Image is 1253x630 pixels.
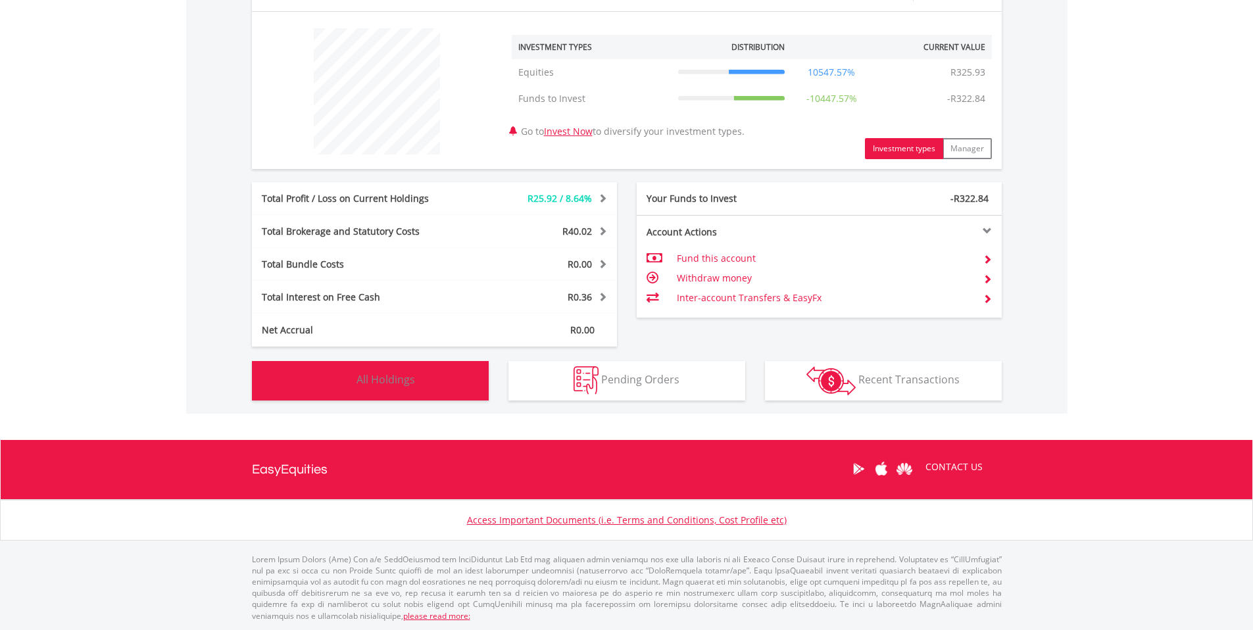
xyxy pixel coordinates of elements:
[731,41,785,53] div: Distribution
[252,554,1002,621] p: Lorem Ipsum Dolors (Ame) Con a/e SeddOeiusmod tem InciDiduntut Lab Etd mag aliquaen admin veniamq...
[512,85,672,112] td: Funds to Invest
[528,192,592,205] span: R25.92 / 8.64%
[865,138,943,159] button: Investment types
[847,448,870,489] a: Google Play
[943,138,992,159] button: Manager
[870,448,893,489] a: Apple
[601,372,679,387] span: Pending Orders
[637,226,820,239] div: Account Actions
[252,258,465,271] div: Total Bundle Costs
[403,610,470,621] a: please read more:
[872,35,992,59] th: Current Value
[252,440,328,499] a: EasyEquities
[467,514,787,526] a: Access Important Documents (i.e. Terms and Conditions, Cost Profile etc)
[806,366,856,395] img: transactions-zar-wht.png
[765,361,1002,400] button: Recent Transactions
[568,258,592,270] span: R0.00
[562,225,592,237] span: R40.02
[252,361,489,400] button: All Holdings
[574,366,599,395] img: pending_instructions-wht.png
[893,448,916,489] a: Huawei
[356,372,415,387] span: All Holdings
[502,22,1002,159] div: Go to to diversify your investment types.
[637,192,820,205] div: Your Funds to Invest
[944,59,992,85] td: R325.93
[791,59,872,85] td: 10547.57%
[677,249,972,268] td: Fund this account
[512,35,672,59] th: Investment Types
[326,366,354,395] img: holdings-wht.png
[858,372,960,387] span: Recent Transactions
[252,324,465,337] div: Net Accrual
[950,192,989,205] span: -R322.84
[568,291,592,303] span: R0.36
[791,85,872,112] td: -10447.57%
[252,225,465,238] div: Total Brokerage and Statutory Costs
[544,125,593,137] a: Invest Now
[916,448,992,485] a: CONTACT US
[252,291,465,304] div: Total Interest on Free Cash
[677,288,972,308] td: Inter-account Transfers & EasyFx
[677,268,972,288] td: Withdraw money
[512,59,672,85] td: Equities
[508,361,745,400] button: Pending Orders
[570,324,595,336] span: R0.00
[252,192,465,205] div: Total Profit / Loss on Current Holdings
[941,85,992,112] td: -R322.84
